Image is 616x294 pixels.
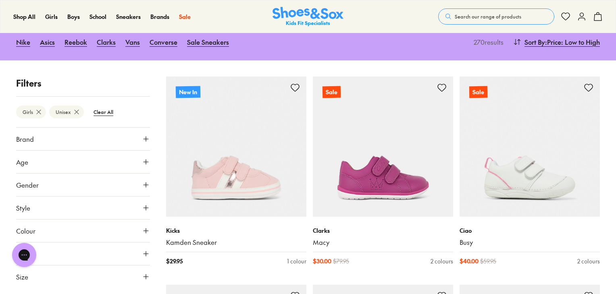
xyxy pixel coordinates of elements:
[16,157,28,167] span: Age
[150,12,169,21] a: Brands
[455,13,521,20] span: Search our range of products
[8,240,40,270] iframe: Gorgias live chat messenger
[16,134,34,144] span: Brand
[513,33,600,51] button: Sort By:Price: Low to High
[313,257,331,265] span: $ 30.00
[150,33,177,51] a: Converse
[16,180,39,190] span: Gender
[545,37,600,47] span: : Price: Low to High
[16,203,30,213] span: Style
[16,265,150,288] button: Size
[166,77,306,217] a: New In
[176,86,200,98] p: New In
[87,105,120,119] btn: Clear All
[438,8,554,25] button: Search our range of products
[16,106,46,118] btn: Girls
[65,33,87,51] a: Reebok
[431,257,453,265] div: 2 colours
[460,77,600,217] a: Sale
[333,257,349,265] span: $ 79.95
[524,37,545,47] span: Sort By
[16,242,150,265] button: Price
[313,77,453,217] a: Sale
[13,12,35,21] a: Shop All
[16,197,150,219] button: Style
[16,33,30,51] a: Nike
[97,33,116,51] a: Clarks
[273,7,343,27] img: SNS_Logo_Responsive.svg
[287,257,306,265] div: 1 colour
[49,106,84,118] btn: Unisex
[179,12,191,21] a: Sale
[577,257,600,265] div: 2 colours
[67,12,80,21] a: Boys
[89,12,106,21] a: School
[470,37,504,47] p: 270 results
[16,272,28,282] span: Size
[16,151,150,173] button: Age
[273,7,343,27] a: Shoes & Sox
[166,226,306,235] p: Kicks
[313,226,453,235] p: Clarks
[480,257,496,265] span: $ 59.95
[16,226,35,236] span: Colour
[16,219,150,242] button: Colour
[460,257,479,265] span: $ 40.00
[116,12,141,21] a: Sneakers
[125,33,140,51] a: Vans
[469,86,487,98] p: Sale
[45,12,58,21] a: Girls
[166,238,306,247] a: Kamden Sneaker
[313,238,453,247] a: Macy
[16,77,150,90] p: Filters
[16,174,150,196] button: Gender
[16,128,150,150] button: Brand
[460,238,600,247] a: Busy
[166,257,183,265] span: $ 29.95
[323,86,341,98] p: Sale
[40,33,55,51] a: Asics
[460,226,600,235] p: Ciao
[187,33,229,51] a: Sale Sneakers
